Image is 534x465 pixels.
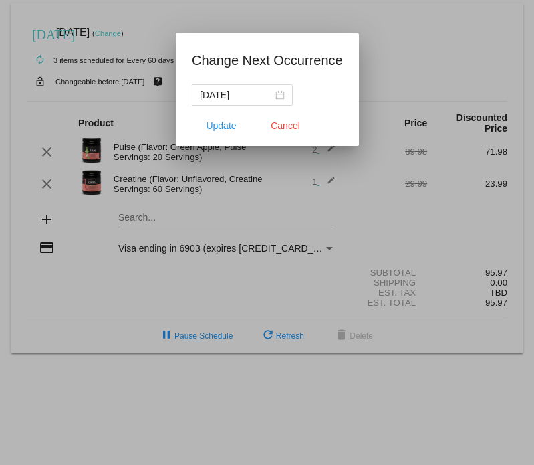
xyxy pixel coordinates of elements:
input: Select date [200,88,273,102]
span: Cancel [271,120,300,131]
button: Close dialog [256,114,315,138]
button: Update [192,114,251,138]
h1: Change Next Occurrence [192,50,343,71]
span: Update [206,120,236,131]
